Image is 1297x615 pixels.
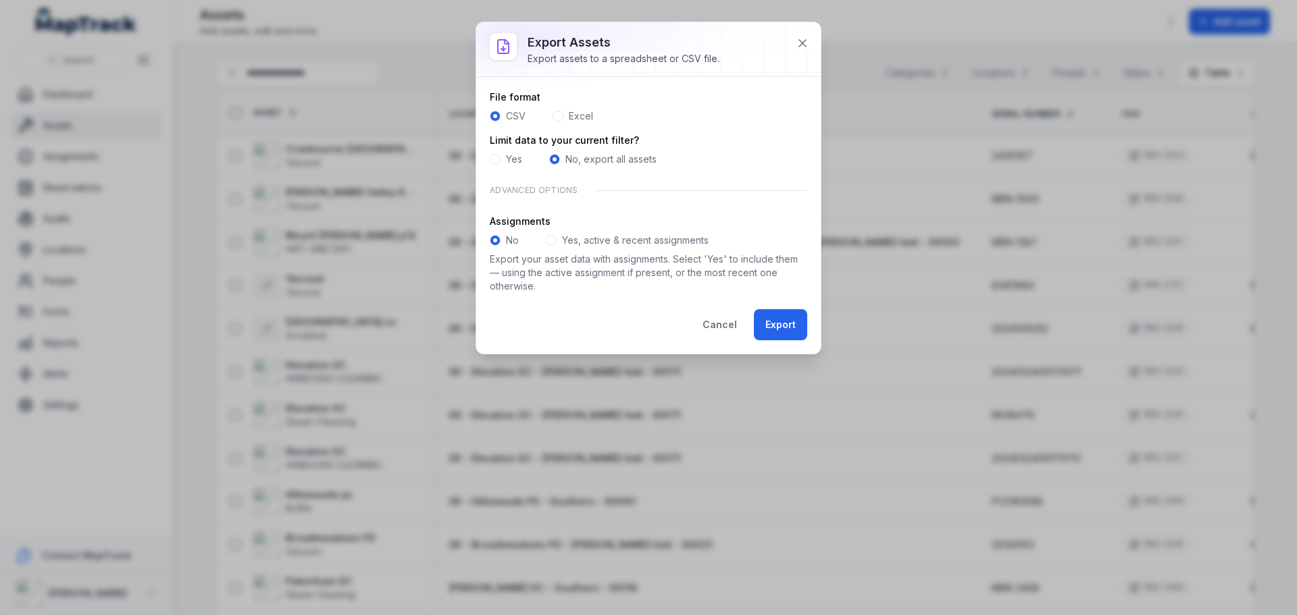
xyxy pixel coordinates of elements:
[506,234,519,247] label: No
[506,153,522,166] label: Yes
[490,90,540,104] label: File format
[490,215,551,228] label: Assignments
[691,309,748,340] button: Cancel
[490,177,807,204] div: Advanced Options
[490,134,639,147] label: Limit data to your current filter?
[490,252,807,293] p: Export your asset data with assignments. Select 'Yes' to include them — using the active assignme...
[506,109,526,123] label: CSV
[754,309,807,340] button: Export
[562,234,709,247] label: Yes, active & recent assignments
[528,33,719,52] h3: Export assets
[528,52,719,65] div: Export assets to a spreadsheet or CSV file.
[569,109,593,123] label: Excel
[565,153,657,166] label: No, export all assets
